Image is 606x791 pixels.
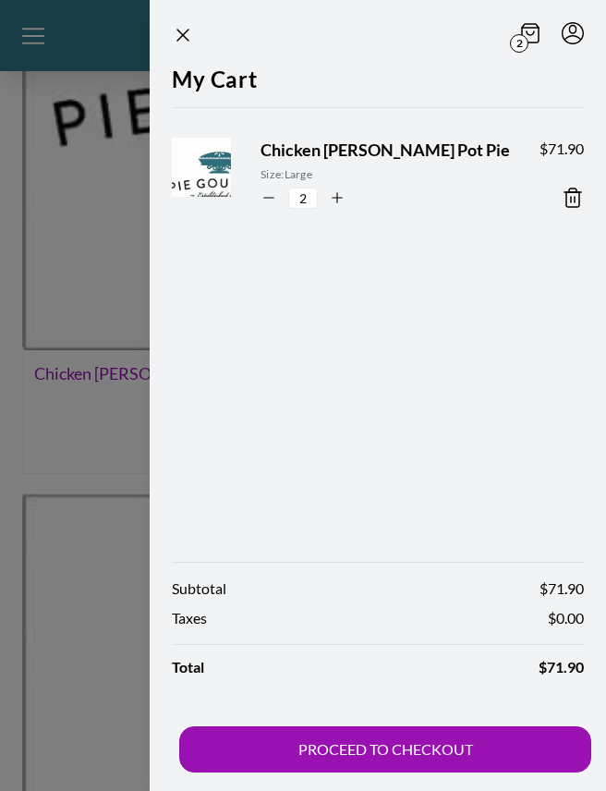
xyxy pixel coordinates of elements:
span: Total [172,656,204,678]
span: $ 0.00 [548,607,584,629]
span: $ 71.90 [539,656,584,678]
h2: My Cart [172,63,584,107]
span: 2 [510,34,528,53]
span: $ 71.90 [539,578,584,600]
span: $ 71.90 [539,138,584,160]
span: Subtotal [172,578,226,600]
span: Chicken [PERSON_NAME] Pot Pie [261,138,510,163]
span: Taxes [172,607,207,629]
button: Close panel [172,24,194,46]
span: Size: Large [261,166,510,183]
button: Menu [562,22,584,44]
img: Product Image [163,120,275,233]
button: PROCEED TO CHECKOUT [179,726,591,773]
